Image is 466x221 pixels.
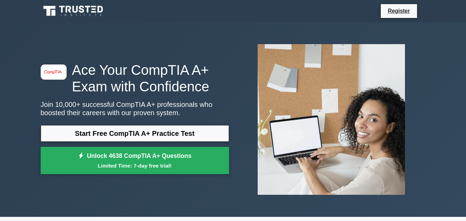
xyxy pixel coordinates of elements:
[41,147,229,174] a: Unlock 4638 CompTIA A+ QuestionsLimited Time: 7-day free trial!
[41,62,229,95] h1: Ace Your CompTIA A+ Exam with Confidence
[41,125,229,142] a: Start Free CompTIA A+ Practice Test
[41,100,229,117] p: Join 10,000+ successful CompTIA A+ professionals who boosted their careers with our proven system.
[384,7,414,15] a: Register
[49,162,220,170] small: Limited Time: 7-day free trial!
